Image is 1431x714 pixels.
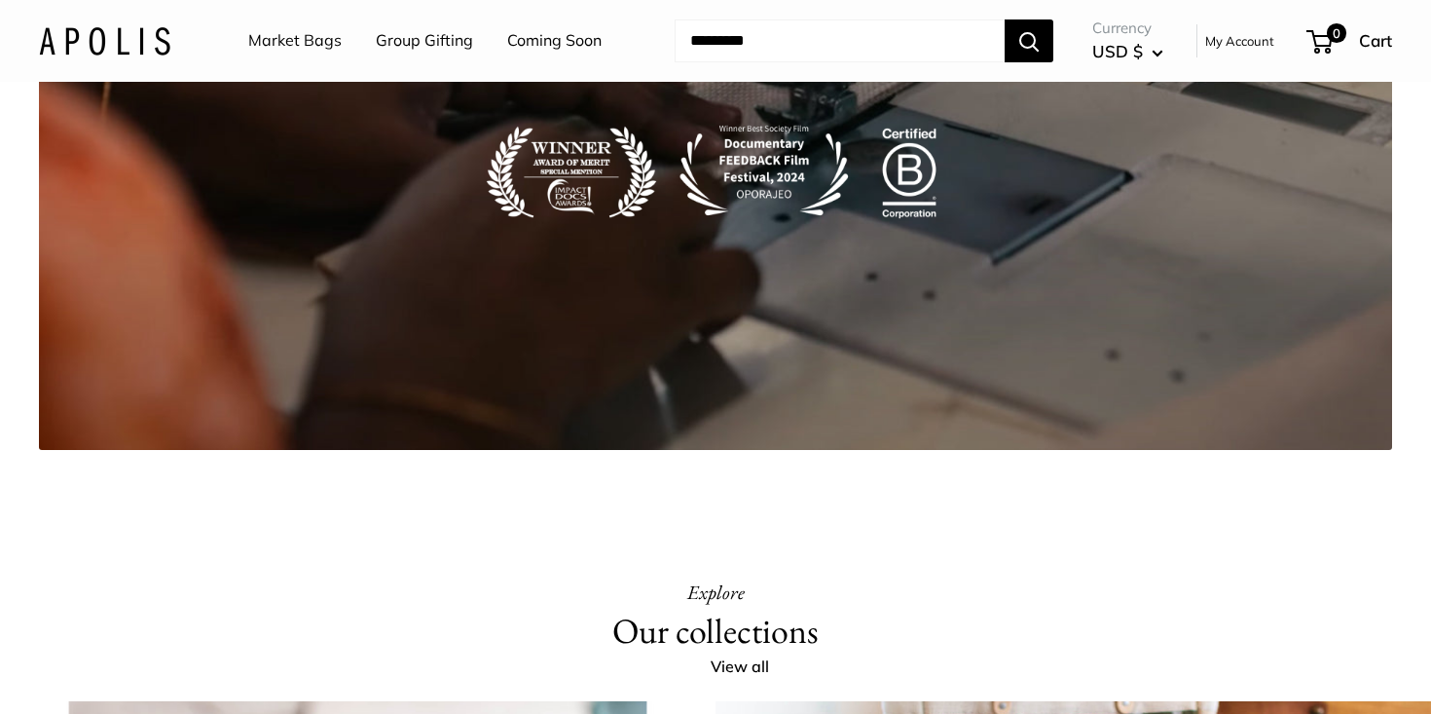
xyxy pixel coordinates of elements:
[675,19,1005,62] input: Search...
[687,575,745,610] h3: Explore
[1205,29,1274,53] a: My Account
[1092,36,1163,67] button: USD $
[39,26,170,55] img: Apolis
[1005,19,1053,62] button: Search
[376,26,473,56] a: Group Gifting
[1308,25,1392,56] a: 0 Cart
[507,26,602,56] a: Coming Soon
[1092,15,1163,42] span: Currency
[1359,30,1392,51] span: Cart
[1092,41,1143,61] span: USD $
[612,610,819,653] h2: Our collections
[711,653,790,682] a: View all
[1327,23,1346,43] span: 0
[248,26,342,56] a: Market Bags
